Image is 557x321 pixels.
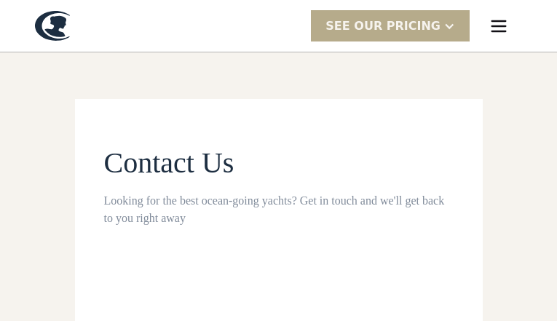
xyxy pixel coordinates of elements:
span: Contact Us [104,146,234,179]
div: SEE Our Pricing [325,17,441,35]
div: SEE Our Pricing [311,10,470,41]
div: Looking for the best ocean-going yachts? Get in touch and we'll get back to you right away [104,192,454,227]
div: menu [475,3,522,49]
a: home [35,11,70,41]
